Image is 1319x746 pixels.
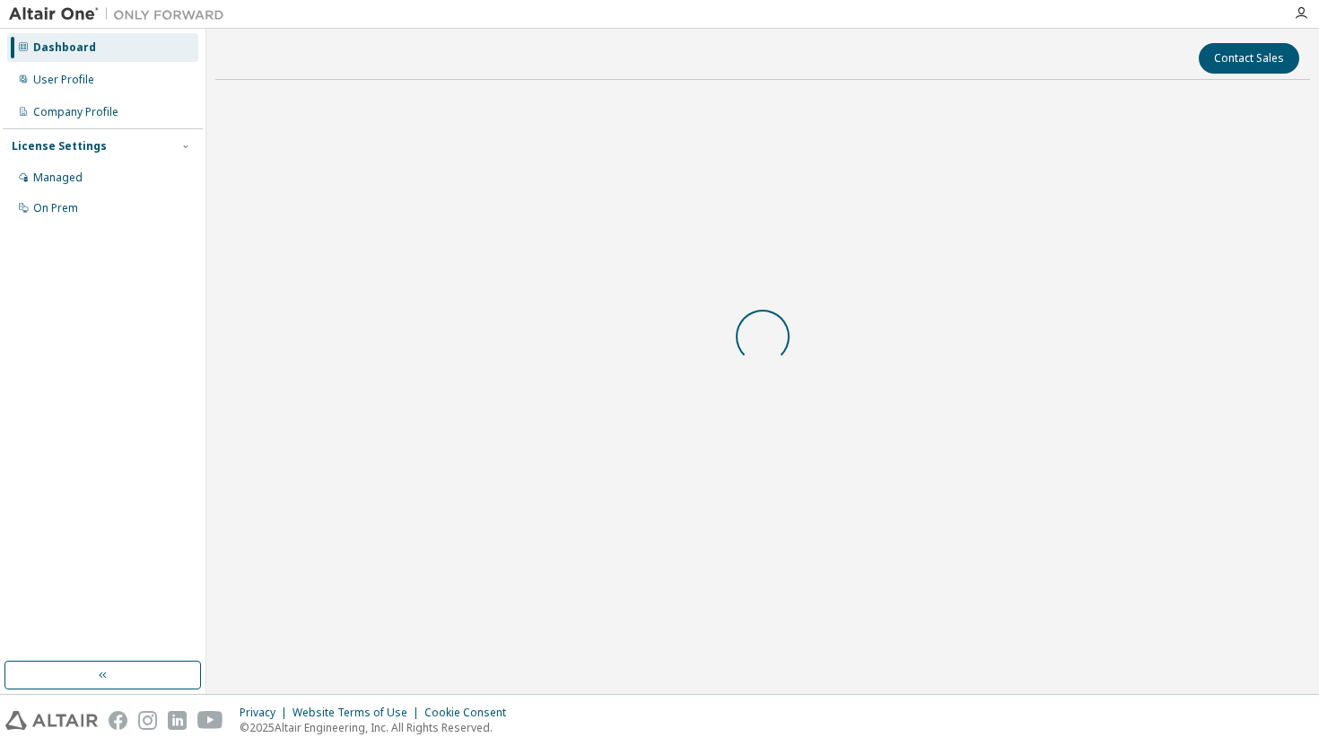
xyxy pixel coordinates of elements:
img: linkedin.svg [168,711,187,730]
div: Dashboard [33,40,96,55]
div: Company Profile [33,105,118,119]
img: Altair One [9,5,233,23]
button: Contact Sales [1199,43,1299,74]
img: instagram.svg [138,711,157,730]
div: On Prem [33,201,78,215]
div: Cookie Consent [424,706,517,720]
div: User Profile [33,73,94,87]
div: Website Terms of Use [293,706,424,720]
img: facebook.svg [109,711,127,730]
div: Managed [33,171,83,185]
img: youtube.svg [197,711,223,730]
img: altair_logo.svg [5,711,98,730]
div: License Settings [12,139,107,154]
p: © 2025 Altair Engineering, Inc. All Rights Reserved. [240,720,517,735]
div: Privacy [240,706,293,720]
